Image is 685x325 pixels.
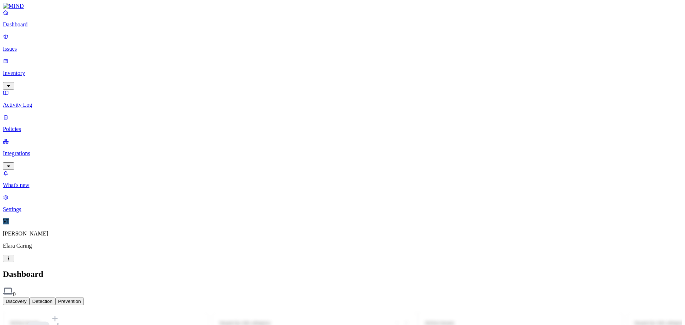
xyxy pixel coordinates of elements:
[3,206,682,213] p: Settings
[3,114,682,132] a: Policies
[3,182,682,188] p: What's new
[3,3,682,9] a: MIND
[3,298,30,305] button: Discovery
[3,286,13,296] img: svg%3e
[3,9,682,28] a: Dashboard
[3,138,682,169] a: Integrations
[3,170,682,188] a: What's new
[3,269,682,279] h2: Dashboard
[3,90,682,108] a: Activity Log
[3,102,682,108] p: Activity Log
[3,230,682,237] p: [PERSON_NAME]
[30,298,55,305] button: Detection
[3,34,682,52] a: Issues
[55,298,84,305] button: Prevention
[3,3,24,9] img: MIND
[3,150,682,157] p: Integrations
[3,243,682,249] p: Elara Caring
[3,218,9,224] span: VI
[3,21,682,28] p: Dashboard
[3,46,682,52] p: Issues
[3,194,682,213] a: Settings
[3,58,682,88] a: Inventory
[3,126,682,132] p: Policies
[3,70,682,76] p: Inventory
[13,291,16,297] span: 0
